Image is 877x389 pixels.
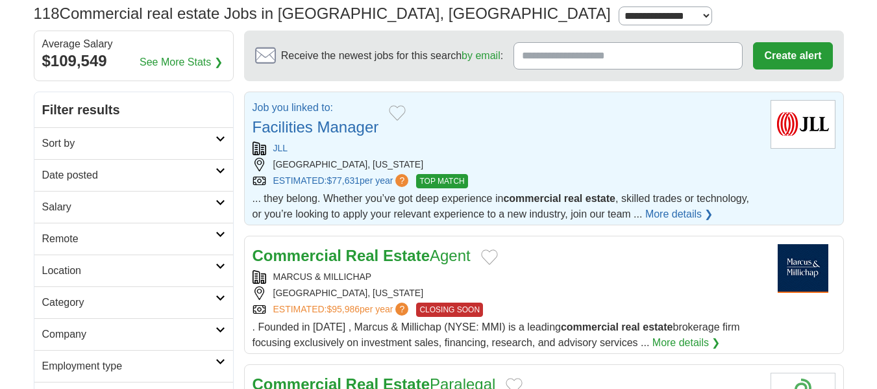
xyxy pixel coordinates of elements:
h1: Commercial real estate Jobs in [GEOGRAPHIC_DATA], [GEOGRAPHIC_DATA] [34,5,611,22]
h2: Sort by [42,136,216,151]
a: Employment type [34,350,233,382]
h2: Location [42,263,216,279]
button: Add to favorite jobs [481,249,498,265]
img: Marcus and Millichap logo [771,244,835,293]
a: More details ❯ [645,207,713,222]
a: Category [34,286,233,318]
span: ... they belong. Whether you’ve got deep experience in , skilled trades or technology, or you’re ... [253,193,750,220]
h2: Filter results [34,92,233,127]
strong: real [564,193,582,204]
h2: Remote [42,231,216,247]
div: [GEOGRAPHIC_DATA], [US_STATE] [253,158,760,171]
a: Sort by [34,127,233,159]
a: Remote [34,223,233,255]
span: 118 [34,2,60,25]
a: Salary [34,191,233,223]
strong: commercial [561,321,619,333]
a: Date posted [34,159,233,191]
a: See More Stats ❯ [140,55,223,70]
span: ? [395,174,408,187]
img: JLL logo [771,100,835,149]
a: by email [462,50,500,61]
p: Job you linked to: [253,100,379,116]
h2: Salary [42,199,216,215]
a: Location [34,255,233,286]
strong: estate [586,193,615,204]
h2: Employment type [42,358,216,374]
strong: Commercial [253,247,341,264]
button: Add to favorite jobs [389,105,406,121]
span: $77,631 [327,175,360,186]
h2: Category [42,295,216,310]
span: Receive the newest jobs for this search : [281,48,503,64]
button: Create alert [753,42,832,69]
strong: real [621,321,639,333]
h2: Date posted [42,168,216,183]
div: [GEOGRAPHIC_DATA], [US_STATE] [253,286,760,300]
div: Average Salary [42,39,225,49]
a: ESTIMATED:$95,986per year? [273,303,412,317]
a: ESTIMATED:$77,631per year? [273,174,412,188]
a: More details ❯ [652,335,721,351]
strong: commercial [503,193,561,204]
span: ? [395,303,408,316]
strong: estate [643,321,673,333]
span: TOP MATCH [416,174,467,188]
h2: Company [42,327,216,342]
a: Company [34,318,233,350]
span: . Founded in [DATE] , Marcus & Millichap (NYSE: MMI) is a leading brokerage firm focusing exclusi... [253,321,740,348]
a: Commercial Real EstateAgent [253,247,471,264]
span: $95,986 [327,304,360,314]
strong: Estate [383,247,430,264]
a: MARCUS & MILLICHAP [273,271,372,282]
span: CLOSING SOON [416,303,483,317]
a: Facilities Manager [253,118,379,136]
a: JLL [273,143,288,153]
div: $109,549 [42,49,225,73]
strong: Real [346,247,379,264]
